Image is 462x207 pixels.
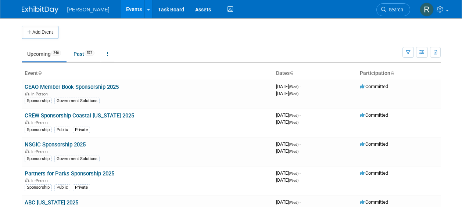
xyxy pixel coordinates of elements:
[360,141,388,147] span: Committed
[289,113,298,117] span: (Wed)
[300,199,301,205] span: -
[73,184,90,191] div: Private
[38,70,42,76] a: Sort by Event Name
[276,91,298,96] span: [DATE]
[22,47,67,61] a: Upcoming246
[289,85,298,89] span: (Wed)
[54,127,70,133] div: Public
[25,178,29,182] img: In-Person Event
[276,119,298,125] span: [DATE]
[300,112,301,118] span: -
[289,178,298,182] span: (Wed)
[25,149,29,153] img: In-Person Event
[300,170,301,176] span: -
[25,156,52,162] div: Sponsorship
[300,84,301,89] span: -
[276,170,301,176] span: [DATE]
[31,178,50,183] span: In-Person
[289,92,298,96] span: (Wed)
[31,120,50,125] span: In-Person
[51,50,61,56] span: 246
[73,127,90,133] div: Private
[54,98,100,104] div: Government Solutions
[289,171,298,175] span: (Wed)
[85,50,94,56] span: 572
[300,141,301,147] span: -
[360,199,388,205] span: Committed
[289,142,298,146] span: (Wed)
[289,120,298,124] span: (Wed)
[276,84,301,89] span: [DATE]
[276,199,301,205] span: [DATE]
[420,3,434,17] img: Rebecca Deis
[276,141,301,147] span: [DATE]
[25,170,114,177] a: Partners for Parks Sponsorship 2025
[22,67,273,80] th: Event
[290,70,293,76] a: Sort by Start Date
[360,84,388,89] span: Committed
[22,6,58,14] img: ExhibitDay
[54,184,70,191] div: Public
[25,92,29,95] img: In-Person Event
[25,141,86,148] a: NSGIC Sponsorship 2025
[31,149,50,154] span: In-Person
[276,177,298,183] span: [DATE]
[360,112,388,118] span: Committed
[276,112,301,118] span: [DATE]
[273,67,357,80] th: Dates
[31,92,50,97] span: In-Person
[276,148,298,154] span: [DATE]
[360,170,388,176] span: Committed
[289,200,298,204] span: (Wed)
[25,199,78,206] a: ABC [US_STATE] 2025
[25,127,52,133] div: Sponsorship
[25,120,29,124] img: In-Person Event
[289,149,298,153] span: (Wed)
[376,3,410,16] a: Search
[67,7,110,12] span: [PERSON_NAME]
[386,7,403,12] span: Search
[25,112,134,119] a: CREW Sponsorship Coastal [US_STATE] 2025
[22,26,58,39] button: Add Event
[25,84,119,90] a: CEAO Member Book Sponsorship 2025
[25,184,52,191] div: Sponsorship
[390,70,394,76] a: Sort by Participation Type
[25,98,52,104] div: Sponsorship
[357,67,441,80] th: Participation
[68,47,100,61] a: Past572
[54,156,100,162] div: Government Solutions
